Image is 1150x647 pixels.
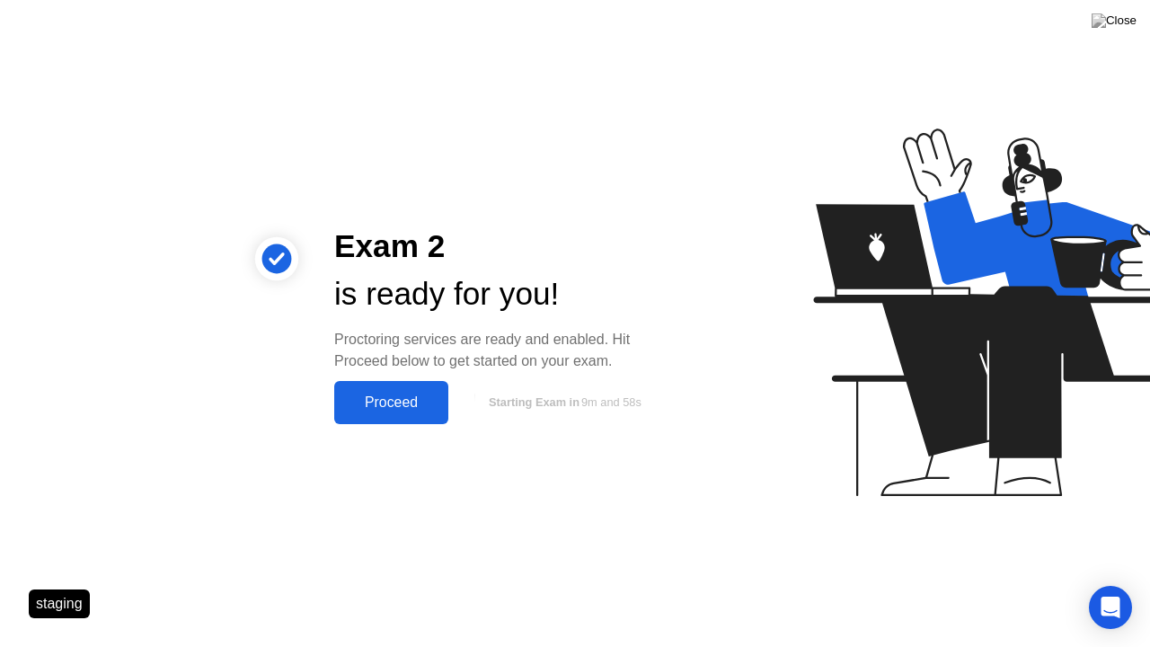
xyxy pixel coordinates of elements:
button: Starting Exam in9m and 58s [457,386,668,420]
img: Close [1092,13,1137,28]
div: staging [29,589,90,618]
div: Exam 2 [334,223,668,270]
div: is ready for you! [334,270,668,318]
button: Proceed [334,381,448,424]
span: 9m and 58s [581,395,641,409]
div: Proceed [340,394,443,411]
div: Open Intercom Messenger [1089,586,1132,629]
div: Proctoring services are ready and enabled. Hit Proceed below to get started on your exam. [334,329,668,372]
